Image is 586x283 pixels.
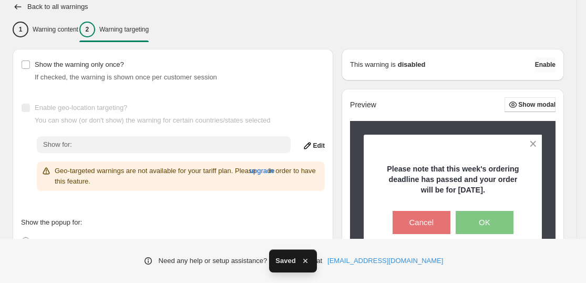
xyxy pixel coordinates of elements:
[21,218,82,226] span: Show the popup for:
[505,97,556,112] button: Show modal
[79,22,95,37] div: 2
[35,104,127,112] span: Enable geo-location targeting?
[13,22,28,37] div: 1
[456,211,513,234] button: OK
[350,59,396,70] p: This warning is
[55,166,321,187] p: Geo-targeted warnings are not available for your tariff plan. Please in order to have this feature.
[535,60,556,69] span: Enable
[250,166,275,176] span: upgrade
[350,100,376,109] h2: Preview
[43,140,72,148] span: Show for:
[79,18,149,41] button: 2Warning targeting
[327,256,443,266] a: [EMAIL_ADDRESS][DOMAIN_NAME]
[27,3,88,11] h2: Back to all warnings
[535,57,556,72] button: Enable
[99,25,149,34] p: Warning targeting
[518,100,556,109] span: Show modal
[275,256,295,266] span: Saved
[398,59,426,70] strong: disabled
[393,211,450,234] button: Cancel
[387,165,519,194] strong: Please note that this week's ordering deadline has passed and your order will be for [DATE].
[35,73,217,81] span: If checked, the warning is shown once per customer session
[35,237,137,245] span: Certain products (selected below)
[33,25,78,34] p: Warning content
[35,116,271,124] span: You can show (or don't show) the warning for certain countries/states selected
[35,60,124,68] span: Show the warning only once?
[13,18,78,41] button: 1Warning content
[250,163,275,179] button: upgrade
